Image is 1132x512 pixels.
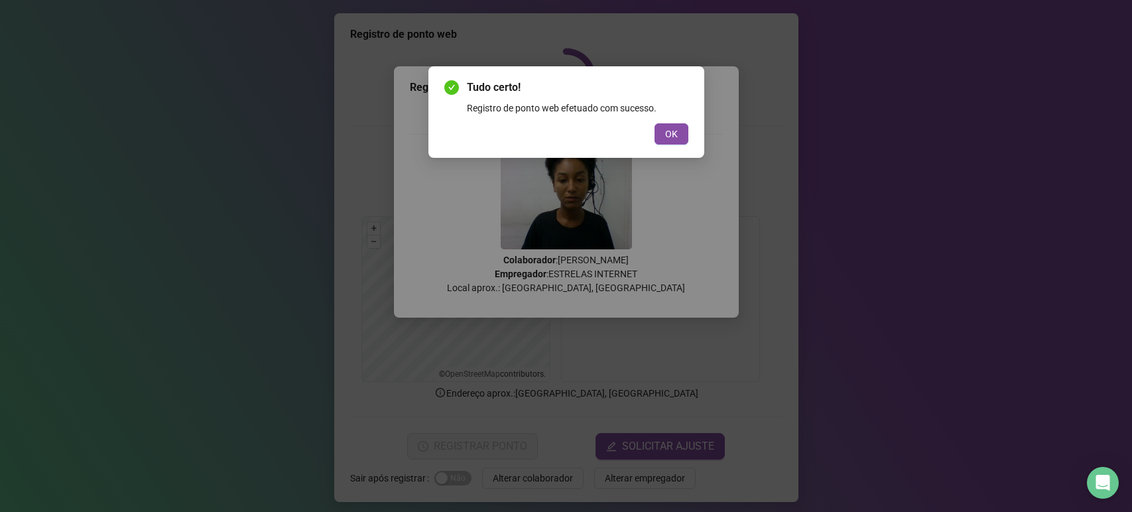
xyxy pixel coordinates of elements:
span: Tudo certo! [467,80,688,96]
button: OK [655,123,688,145]
span: OK [665,127,678,141]
div: Registro de ponto web efetuado com sucesso. [467,101,688,115]
div: Open Intercom Messenger [1087,467,1119,499]
span: check-circle [444,80,459,95]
